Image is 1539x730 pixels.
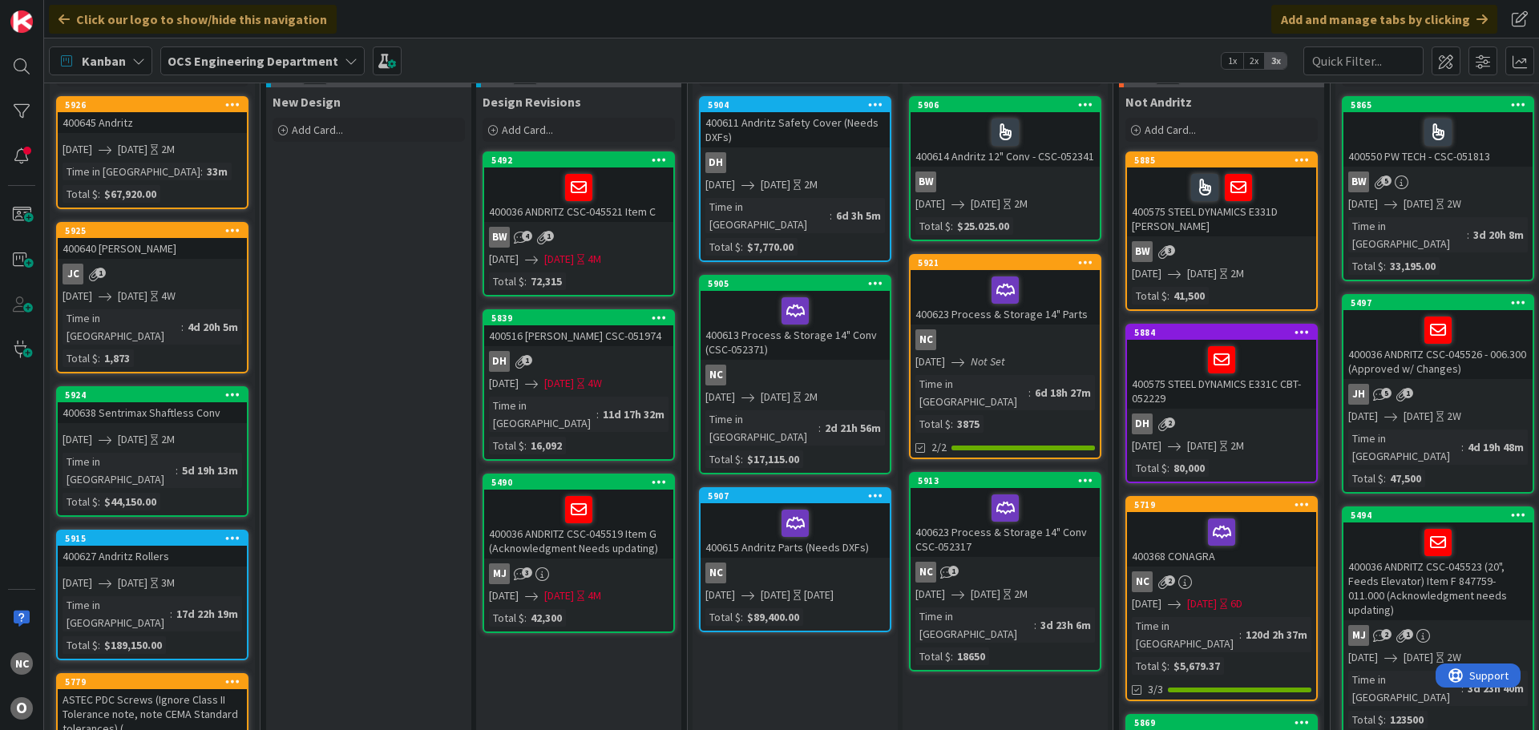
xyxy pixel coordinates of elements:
div: 5925 [58,224,247,238]
div: Total $ [915,647,951,665]
span: 1 [522,355,532,365]
div: 5907 [708,490,890,502]
div: JH [1348,384,1369,405]
span: [DATE] [971,196,1000,212]
div: Total $ [63,636,98,654]
span: 3 [522,567,532,578]
div: 33,195.00 [1386,257,1440,275]
div: 5915 [65,533,247,544]
div: NC [1132,571,1153,592]
div: $5,679.37 [1169,657,1224,675]
span: : [98,493,100,510]
div: Time in [GEOGRAPHIC_DATA] [1348,217,1467,252]
div: 5492 [484,153,673,167]
div: Total $ [705,450,741,468]
div: DH [1127,413,1316,434]
div: JH [1343,384,1533,405]
div: 5719 [1127,498,1316,512]
div: 3d 23h 6m [1036,616,1095,634]
div: 3M [161,575,175,591]
a: 5497400036 ANDRITZ CSC-045526 - 006.300 (Approved w/ Changes)JH[DATE][DATE]2WTime in [GEOGRAPHIC_... [1342,294,1534,494]
div: JC [58,264,247,284]
a: 5925400640 [PERSON_NAME]JC[DATE][DATE]4WTime in [GEOGRAPHIC_DATA]:4d 20h 5mTotal $:1,873 [56,222,248,373]
span: 5 [1381,388,1392,398]
span: : [741,450,743,468]
div: 5d 19h 13m [178,462,242,479]
span: : [741,608,743,626]
span: : [951,217,953,235]
div: 6d 3h 5m [832,207,885,224]
div: 5904 [701,98,890,112]
div: BW [489,227,510,248]
span: 2 [1381,629,1392,639]
span: 1 [1403,629,1413,639]
a: 5839400516 [PERSON_NAME] CSC-051974DH[DATE][DATE]4WTime in [GEOGRAPHIC_DATA]:11d 17h 32mTotal $:1... [483,309,675,461]
div: Total $ [489,609,524,627]
div: 2M [1014,586,1028,603]
div: DH [705,152,726,173]
div: Time in [GEOGRAPHIC_DATA] [1348,671,1461,706]
span: : [830,207,832,224]
div: 5885 [1127,153,1316,167]
div: 47,500 [1386,470,1425,487]
span: : [524,437,527,454]
div: 1,873 [100,349,134,367]
div: 5921 [918,257,1100,268]
span: [DATE] [1187,438,1217,454]
div: 5497400036 ANDRITZ CSC-045526 - 006.300 (Approved w/ Changes) [1343,296,1533,379]
span: 1 [543,231,554,241]
div: NC [705,563,726,583]
div: 3d 20h 8m [1469,226,1528,244]
div: 400036 ANDRITZ CSC-045523 (20", Feeds Elevator) Item F 847759-011.000 (Acknowledgment needs updat... [1343,522,1533,620]
div: 120d 2h 37m [1242,626,1311,643]
div: 2M [1230,265,1244,282]
span: Add Card... [1145,123,1196,137]
div: 4M [588,587,601,604]
i: Not Set [971,354,1005,369]
span: 2 [1165,575,1175,586]
div: 400611 Andritz Safety Cover (Needs DXFs) [701,112,890,147]
span: [DATE] [1404,408,1433,425]
span: : [1167,459,1169,477]
span: : [98,185,100,203]
span: [DATE] [761,587,790,603]
div: 5906 [918,99,1100,111]
div: Time in [GEOGRAPHIC_DATA] [63,453,176,488]
span: [DATE] [544,375,574,392]
div: Total $ [1132,459,1167,477]
span: 3 [1165,245,1175,256]
div: NC [915,329,936,350]
span: [DATE] [1132,438,1161,454]
div: 400640 [PERSON_NAME] [58,238,247,259]
div: Total $ [489,272,524,290]
div: 400036 ANDRITZ CSC-045521 Item C [484,167,673,222]
span: : [181,318,184,336]
div: [DATE] [804,587,834,603]
span: [DATE] [1132,265,1161,282]
span: [DATE] [705,587,735,603]
div: Time in [GEOGRAPHIC_DATA] [63,596,170,631]
div: 5492 [491,155,673,166]
span: [DATE] [1404,196,1433,212]
div: Total $ [915,415,951,433]
span: : [524,272,527,290]
div: 5885400575 STEEL DYNAMICS E331D [PERSON_NAME] [1127,153,1316,236]
div: 2M [161,431,175,448]
span: : [1028,384,1031,401]
span: 4 [522,231,532,241]
div: Time in [GEOGRAPHIC_DATA] [915,375,1028,410]
span: [DATE] [544,587,574,604]
div: 4d 20h 5m [184,318,242,336]
span: [DATE] [1404,649,1433,666]
div: Total $ [915,217,951,235]
span: [DATE] [915,353,945,370]
span: [DATE] [489,375,519,392]
div: MJ [489,563,510,584]
img: Visit kanbanzone.com [10,10,33,33]
div: Total $ [1132,287,1167,305]
a: 5490400036 ANDRITZ CSC-045519 Item G (Acknowledgment Needs updating)MJ[DATE][DATE]4MTotal $:42,300 [483,474,675,633]
div: Total $ [705,608,741,626]
div: 42,300 [527,609,566,627]
div: 5926 [58,98,247,112]
input: Quick Filter... [1303,46,1424,75]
